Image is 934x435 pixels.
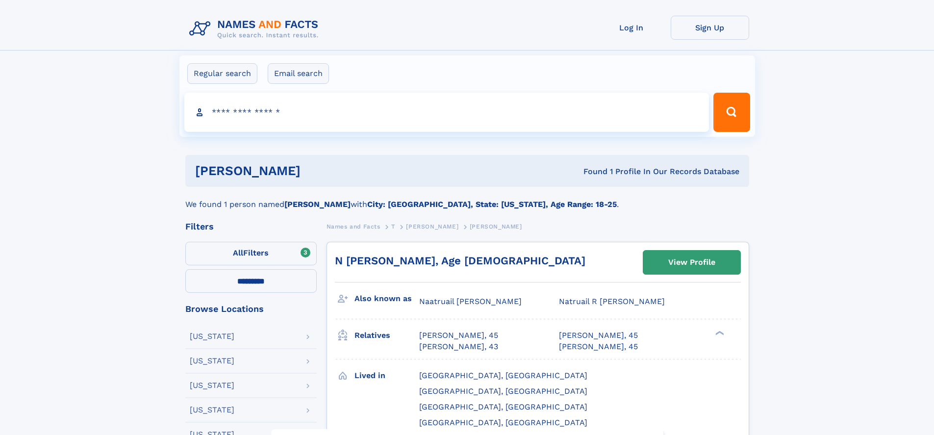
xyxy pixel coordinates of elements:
[184,93,709,132] input: search input
[419,402,587,411] span: [GEOGRAPHIC_DATA], [GEOGRAPHIC_DATA]
[419,297,522,306] span: Naatruail [PERSON_NAME]
[354,290,419,307] h3: Also known as
[185,187,749,210] div: We found 1 person named with .
[284,200,351,209] b: [PERSON_NAME]
[419,418,587,427] span: [GEOGRAPHIC_DATA], [GEOGRAPHIC_DATA]
[406,220,458,232] a: [PERSON_NAME]
[190,357,234,365] div: [US_STATE]
[643,251,740,274] a: View Profile
[335,255,585,267] a: N [PERSON_NAME], Age [DEMOGRAPHIC_DATA]
[442,166,739,177] div: Found 1 Profile In Our Records Database
[195,165,442,177] h1: [PERSON_NAME]
[391,220,395,232] a: T
[185,305,317,313] div: Browse Locations
[190,382,234,389] div: [US_STATE]
[327,220,380,232] a: Names and Facts
[367,200,617,209] b: City: [GEOGRAPHIC_DATA], State: [US_STATE], Age Range: 18-25
[592,16,671,40] a: Log In
[391,223,395,230] span: T
[268,63,329,84] label: Email search
[559,341,638,352] a: [PERSON_NAME], 45
[419,341,498,352] a: [PERSON_NAME], 43
[671,16,749,40] a: Sign Up
[713,93,750,132] button: Search Button
[419,386,587,396] span: [GEOGRAPHIC_DATA], [GEOGRAPHIC_DATA]
[185,242,317,265] label: Filters
[559,297,665,306] span: Natruail R [PERSON_NAME]
[185,16,327,42] img: Logo Names and Facts
[187,63,257,84] label: Regular search
[470,223,522,230] span: [PERSON_NAME]
[406,223,458,230] span: [PERSON_NAME]
[354,367,419,384] h3: Lived in
[419,330,498,341] a: [PERSON_NAME], 45
[185,222,317,231] div: Filters
[190,406,234,414] div: [US_STATE]
[190,333,234,340] div: [US_STATE]
[559,330,638,341] a: [PERSON_NAME], 45
[233,248,243,257] span: All
[354,327,419,344] h3: Relatives
[713,330,725,336] div: ❯
[668,251,715,274] div: View Profile
[419,371,587,380] span: [GEOGRAPHIC_DATA], [GEOGRAPHIC_DATA]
